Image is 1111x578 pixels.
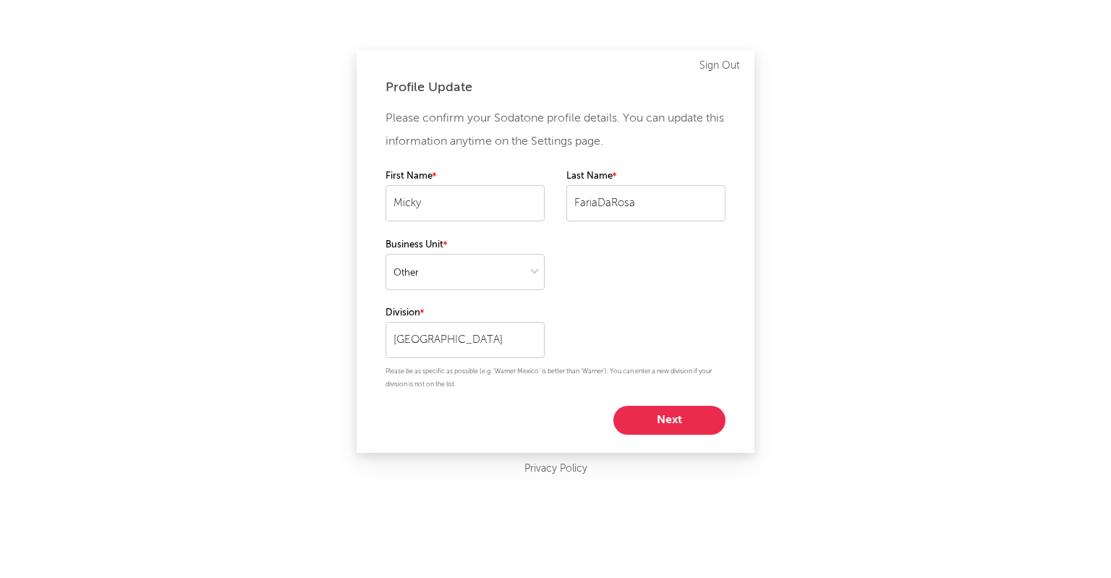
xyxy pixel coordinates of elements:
p: Please confirm your Sodatone profile details. You can update this information anytime on the Sett... [386,107,725,153]
button: Next [613,406,725,435]
input: Your last name [566,185,725,221]
label: Last Name [566,168,725,185]
a: Sign Out [699,57,740,75]
input: Your division [386,322,545,358]
input: Your first name [386,185,545,221]
label: First Name [386,168,545,185]
label: Division [386,305,545,322]
p: Please be as specific as possible (e.g. 'Warner Mexico' is better than 'Warner'). You can enter a... [386,365,725,391]
a: Privacy Policy [524,460,587,478]
div: Profile Update [386,79,725,96]
label: Business Unit [386,237,545,254]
